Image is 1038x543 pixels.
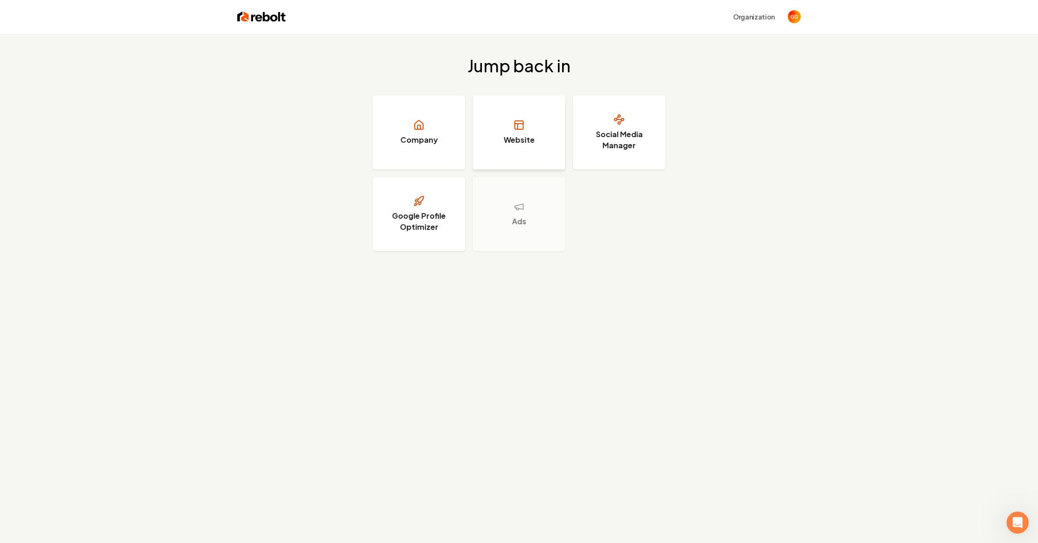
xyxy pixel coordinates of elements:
[788,10,801,23] button: Open user button
[728,8,780,25] button: Organization
[584,129,654,151] h3: Social Media Manager
[512,216,526,227] h3: Ads
[400,134,438,145] h3: Company
[468,57,570,75] h2: Jump back in
[373,95,465,170] a: Company
[1006,511,1029,534] iframe: Intercom live chat
[788,10,801,23] img: Gabriel Gutierrez
[373,177,465,251] a: Google Profile Optimizer
[384,210,454,233] h3: Google Profile Optimizer
[473,95,565,170] a: Website
[504,134,535,145] h3: Website
[573,95,665,170] a: Social Media Manager
[237,10,286,23] img: Rebolt Logo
